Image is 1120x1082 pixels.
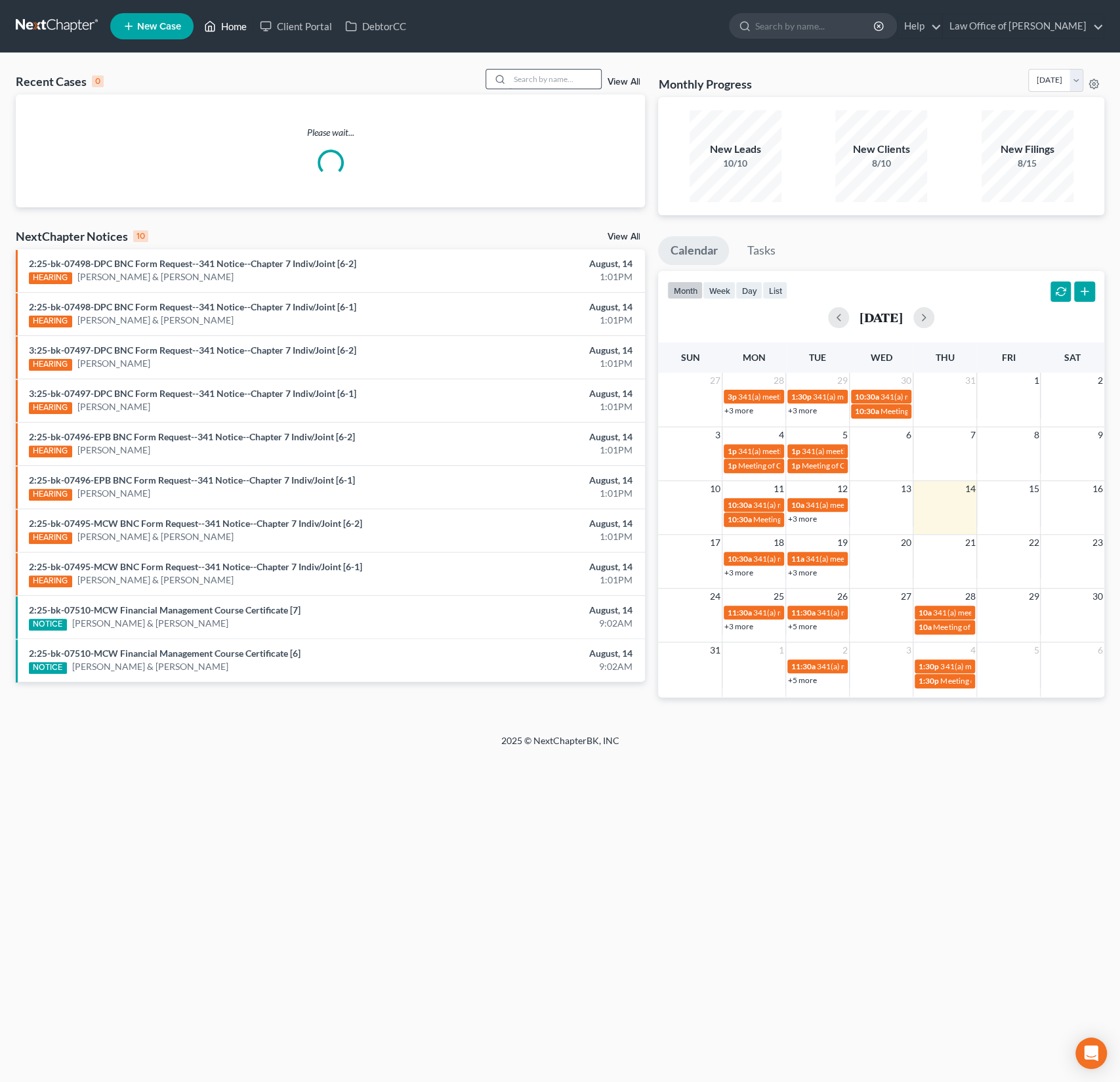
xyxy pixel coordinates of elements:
div: 10 [133,230,148,242]
span: 9 [1096,427,1104,443]
span: 15 [1027,481,1040,497]
a: View All [607,232,640,241]
span: 1p [728,446,737,456]
div: 2025 © NextChapterBK, INC [186,734,934,758]
div: HEARING [29,489,72,501]
span: 341(a) meeting for [PERSON_NAME] & [PERSON_NAME] [753,608,949,617]
a: [PERSON_NAME] & [PERSON_NAME] [72,617,228,630]
button: list [762,281,787,299]
a: 2:25-bk-07510-MCW Financial Management Course Certificate [7] [29,604,301,615]
div: HEARING [29,402,72,414]
span: Wed [871,352,892,363]
div: 0 [92,75,104,87]
div: August, 14 [440,301,632,314]
div: 1:01PM [440,270,632,283]
a: [PERSON_NAME] & [PERSON_NAME] [77,314,234,327]
span: 341(a) meeting for [PERSON_NAME] [813,392,940,402]
span: 1:30p [791,392,812,402]
a: 2:25-bk-07495-MCW BNC Form Request--341 Notice--Chapter 7 Indiv/Joint [6-1] [29,561,362,572]
span: 1:30p [919,676,939,686]
span: 341(a) meeting for [PERSON_NAME] & [PERSON_NAME] [738,446,934,456]
div: HEARING [29,446,72,457]
div: 8/15 [982,157,1073,170]
span: 21 [963,535,976,551]
div: Recent Cases [16,73,104,89]
a: 2:25-bk-07495-MCW BNC Form Request--341 Notice--Chapter 7 Indiv/Joint [6-2] [29,518,362,529]
span: 30 [900,373,913,388]
span: 28 [963,589,976,604]
span: 341(a) meeting for [PERSON_NAME] [802,446,928,456]
div: 10/10 [690,157,781,170]
span: 19 [836,535,849,551]
div: August, 14 [440,387,632,400]
div: August, 14 [440,517,632,530]
div: Open Intercom Messenger [1075,1037,1107,1069]
a: Help [898,14,942,38]
span: 341(a) meeting for [PERSON_NAME] [940,661,1067,671]
span: 3 [714,427,722,443]
span: 27 [709,373,722,388]
span: Sat [1064,352,1081,363]
div: 1:01PM [440,357,632,370]
div: August, 14 [440,344,632,357]
span: 10:30a [728,514,752,524]
div: HEARING [29,532,72,544]
a: Calendar [658,236,729,265]
span: 11 [772,481,785,497]
span: 10:30a [855,406,879,416]
span: 25 [772,589,785,604]
span: 5 [841,427,849,443]
input: Search by name... [755,14,875,38]
div: NOTICE [29,619,67,631]
div: NextChapter Notices [16,228,148,244]
span: 2 [841,642,849,658]
a: [PERSON_NAME] & [PERSON_NAME] [77,530,234,543]
a: +3 more [788,514,817,524]
a: [PERSON_NAME] & [PERSON_NAME] [77,573,234,587]
p: Please wait... [16,126,645,139]
span: 31 [963,373,976,388]
span: 10a [919,622,932,632]
span: Meeting of Creditors for [PERSON_NAME] [753,514,899,524]
span: 10 [709,481,722,497]
span: 22 [1027,535,1040,551]
span: 341(a) meeting for [PERSON_NAME] [817,661,944,671]
span: 341(a) meeting for [PERSON_NAME] [806,500,932,510]
button: day [736,281,762,299]
span: Meeting of Creditors for [PERSON_NAME] [881,406,1026,416]
span: Thu [936,352,955,363]
a: +3 more [788,568,817,577]
span: Sun [680,352,699,363]
span: 17 [709,535,722,551]
span: 10a [791,500,804,510]
span: 11:30a [728,608,752,617]
span: 2 [1096,373,1104,388]
a: +5 more [788,621,817,631]
a: +3 more [788,406,817,415]
div: August, 14 [440,560,632,573]
span: 30 [1091,589,1104,604]
a: [PERSON_NAME] & [PERSON_NAME] [77,270,234,283]
span: Meeting of Creditors for [PERSON_NAME] & [PERSON_NAME] [738,461,953,470]
span: 341(a) meeting for [PERSON_NAME] [753,554,880,564]
div: New Clients [835,142,927,157]
div: NOTICE [29,662,67,674]
span: 23 [1091,535,1104,551]
a: [PERSON_NAME] & [PERSON_NAME] [72,660,228,673]
span: 1 [778,642,785,658]
div: 8/10 [835,157,927,170]
a: View All [607,77,640,87]
span: 13 [900,481,913,497]
span: 18 [772,535,785,551]
span: 24 [709,589,722,604]
span: Fri [1002,352,1016,363]
span: 26 [836,589,849,604]
span: 3p [728,392,737,402]
div: 1:01PM [440,400,632,413]
a: +5 more [788,675,817,685]
span: 29 [836,373,849,388]
a: 3:25-bk-07497-DPC BNC Form Request--341 Notice--Chapter 7 Indiv/Joint [6-2] [29,344,356,356]
span: 11a [791,554,804,564]
div: New Filings [982,142,1073,157]
button: week [703,281,736,299]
